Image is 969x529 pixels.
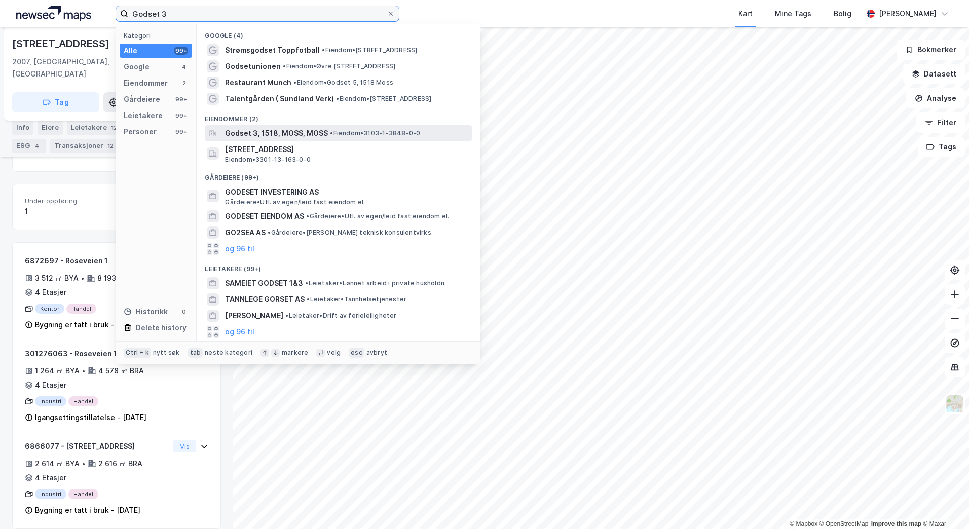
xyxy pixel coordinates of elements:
[81,274,85,282] div: •
[327,349,341,357] div: velg
[12,139,46,153] div: ESG
[105,141,116,151] div: 12
[225,93,334,105] span: Talentgården ( Sundland Verk)
[35,319,140,331] div: Bygning er tatt i bruk - [DATE]
[174,47,188,55] div: 99+
[307,295,406,304] span: Leietaker • Tannhelsetjenester
[12,121,33,135] div: Info
[225,60,281,72] span: Godsetunionen
[225,310,283,322] span: [PERSON_NAME]
[32,141,42,151] div: 4
[268,229,433,237] span: Gårdeiere • [PERSON_NAME] teknisk konsulentvirks.
[349,348,364,358] div: esc
[180,308,188,316] div: 0
[305,279,308,287] span: •
[35,365,80,377] div: 1 264 ㎡ BYA
[35,458,80,470] div: 2 614 ㎡ BYA
[35,379,66,391] div: 4 Etasjer
[225,210,304,222] span: GODESET EIENDOM AS
[225,127,328,139] span: Godset 3, 1518, MOSS, MOSS
[336,95,431,103] span: Eiendom • [STREET_ADDRESS]
[225,277,303,289] span: SAMEIET GODSET 1&3
[322,46,325,54] span: •
[124,61,150,73] div: Google
[97,272,141,284] div: 8 193 ㎡ BRA
[225,186,468,198] span: GODESET INVESTERING AS
[945,394,964,413] img: Z
[153,349,180,357] div: nytt søk
[906,88,965,108] button: Analyse
[268,229,271,236] span: •
[12,92,99,112] button: Tag
[225,156,311,164] span: Eiendom • 3301-13-163-0-0
[35,504,140,516] div: Bygning er tatt i bruk - [DATE]
[775,8,811,20] div: Mine Tags
[916,112,965,133] button: Filter
[283,62,395,70] span: Eiendom • Øvre [STREET_ADDRESS]
[50,139,120,153] div: Transaksjoner
[180,63,188,71] div: 4
[918,480,969,529] div: Kontrollprogram for chat
[12,35,111,52] div: [STREET_ADDRESS]
[136,322,187,334] div: Delete history
[67,121,123,135] div: Leietakere
[225,44,320,56] span: Strømsgodset Toppfotball
[322,46,417,54] span: Eiendom • [STREET_ADDRESS]
[124,93,160,105] div: Gårdeiere
[197,340,480,358] div: Personer (99+)
[225,143,468,156] span: [STREET_ADDRESS]
[197,166,480,184] div: Gårdeiere (99+)
[82,460,86,468] div: •
[174,128,188,136] div: 99+
[225,326,254,338] button: og 96 til
[330,129,420,137] span: Eiendom • 3103-1-3848-0-0
[98,365,144,377] div: 4 578 ㎡ BRA
[124,45,137,57] div: Alle
[307,295,310,303] span: •
[205,349,252,357] div: neste kategori
[25,440,169,452] div: 6866077 - [STREET_ADDRESS]
[188,348,203,358] div: tab
[16,6,91,21] img: logo.a4113a55bc3d86da70a041830d287a7e.svg
[38,121,63,135] div: Eiere
[330,129,333,137] span: •
[282,349,308,357] div: markere
[124,32,192,40] div: Kategori
[834,8,851,20] div: Bolig
[124,109,163,122] div: Leietakere
[283,62,286,70] span: •
[25,348,169,360] div: 301276063 - Roseveien 1
[293,79,393,87] span: Eiendom • Godset 5, 1518 Moss
[336,95,339,102] span: •
[225,243,254,255] button: og 96 til
[285,312,396,320] span: Leietaker • Drift av ferieleiligheter
[197,257,480,275] div: Leietakere (99+)
[25,197,113,205] span: Under oppføring
[738,8,753,20] div: Kart
[879,8,937,20] div: [PERSON_NAME]
[98,458,142,470] div: 2 616 ㎡ BRA
[124,126,157,138] div: Personer
[293,79,296,86] span: •
[285,312,288,319] span: •
[225,198,365,206] span: Gårdeiere • Utl. av egen/leid fast eiendom el.
[82,367,86,375] div: •
[25,255,169,267] div: 6872697 - Roseveien 1
[35,411,146,424] div: Igangsettingstillatelse - [DATE]
[124,306,168,318] div: Historikk
[174,111,188,120] div: 99+
[903,64,965,84] button: Datasett
[918,480,969,529] iframe: Chat Widget
[124,77,168,89] div: Eiendommer
[197,24,480,42] div: Google (4)
[819,520,869,527] a: OpenStreetMap
[790,520,817,527] a: Mapbox
[918,137,965,157] button: Tags
[197,107,480,125] div: Eiendommer (2)
[128,6,387,21] input: Søk på adresse, matrikkel, gårdeiere, leietakere eller personer
[12,56,164,80] div: 2007, [GEOGRAPHIC_DATA], [GEOGRAPHIC_DATA]
[305,279,446,287] span: Leietaker • Lønnet arbeid i private husholdn.
[225,226,266,239] span: GO2SEA AS
[35,272,79,284] div: 3 512 ㎡ BYA
[174,95,188,103] div: 99+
